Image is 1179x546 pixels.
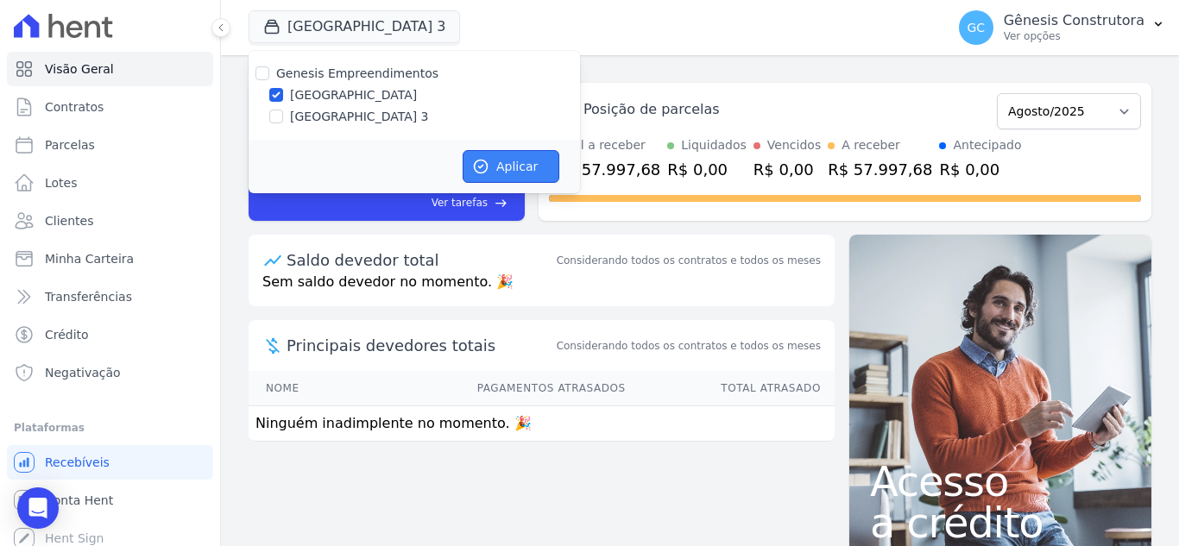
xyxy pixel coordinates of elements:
span: Acesso [870,461,1131,502]
p: Ver opções [1004,29,1144,43]
div: Considerando todos os contratos e todos os meses [557,253,821,268]
a: Visão Geral [7,52,213,86]
div: Open Intercom Messenger [17,487,59,529]
button: GC Gênesis Construtora Ver opções [945,3,1179,52]
span: Minha Carteira [45,250,134,267]
label: [GEOGRAPHIC_DATA] [290,86,417,104]
a: Minha Carteira [7,242,213,276]
a: Transferências [7,279,213,314]
label: [GEOGRAPHIC_DATA] 3 [290,108,429,126]
span: GC [967,22,985,34]
label: Genesis Empreendimentos [276,66,438,80]
button: [GEOGRAPHIC_DATA] 3 [249,10,460,43]
a: Clientes [7,204,213,238]
p: Gênesis Construtora [1004,12,1144,29]
div: Liquidados [681,136,747,154]
div: R$ 57.997,68 [556,158,660,181]
span: Lotes [45,174,78,191]
span: Clientes [45,212,93,229]
a: Contratos [7,90,213,124]
span: Transferências [45,288,132,305]
span: Visão Geral [45,60,114,78]
div: R$ 0,00 [753,158,821,181]
th: Nome [249,371,353,406]
a: Crédito [7,317,213,352]
div: R$ 0,00 [667,158,747,181]
a: Negativação [7,355,213,390]
div: Total a receber [556,136,660,154]
th: Total Atrasado [627,371,835,406]
div: Antecipado [953,136,1021,154]
a: Parcelas [7,128,213,162]
span: Parcelas [45,136,95,154]
span: Conta Hent [45,492,113,509]
button: Aplicar [463,150,559,183]
a: Ver tarefas east [312,195,508,210]
div: Plataformas [14,417,206,438]
a: Lotes [7,166,213,200]
div: Saldo devedor total [287,248,553,272]
div: Vencidos [767,136,821,154]
span: Considerando todos os contratos e todos os meses [557,338,821,354]
span: Negativação [45,364,121,381]
a: Recebíveis [7,445,213,480]
div: R$ 0,00 [939,158,1021,181]
span: Crédito [45,326,89,343]
span: Principais devedores totais [287,334,553,357]
th: Pagamentos Atrasados [353,371,626,406]
div: R$ 57.997,68 [828,158,932,181]
span: Ver tarefas [432,195,488,210]
td: Ninguém inadimplente no momento. 🎉 [249,406,835,442]
div: Posição de parcelas [583,99,720,120]
div: A receber [842,136,900,154]
p: Sem saldo devedor no momento. 🎉 [249,272,835,306]
a: Conta Hent [7,483,213,518]
span: east [495,197,508,210]
span: Contratos [45,98,104,116]
span: Recebíveis [45,454,110,471]
span: a crédito [870,502,1131,543]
